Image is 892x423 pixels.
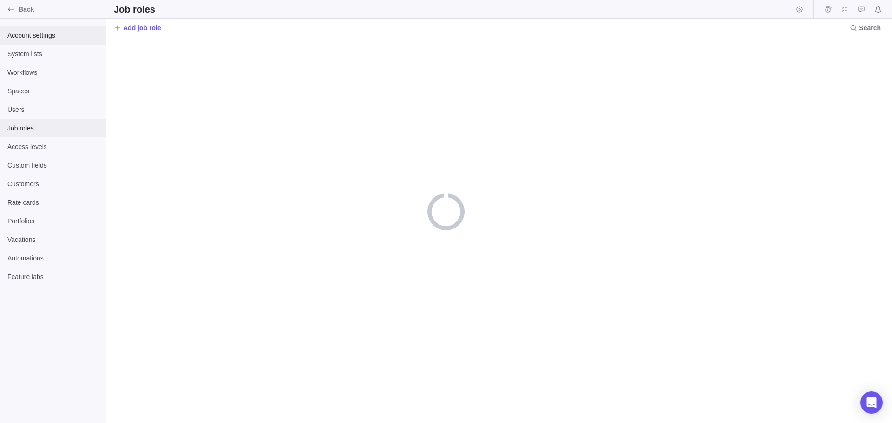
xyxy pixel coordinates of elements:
[855,7,868,14] a: Approval requests
[7,86,98,96] span: Spaces
[821,7,834,14] a: Time logs
[793,3,806,16] span: Start timer
[7,68,98,77] span: Workflows
[7,179,98,189] span: Customers
[7,235,98,244] span: Vacations
[846,21,885,34] span: Search
[114,21,161,34] span: Add job role
[7,31,98,40] span: Account settings
[7,49,98,59] span: System lists
[114,3,155,16] h2: Job roles
[7,142,98,151] span: Access levels
[7,124,98,133] span: Job roles
[19,5,102,14] span: Back
[859,23,881,33] span: Search
[872,3,885,16] span: Notifications
[7,105,98,114] span: Users
[7,161,98,170] span: Custom fields
[7,198,98,207] span: Rate cards
[7,272,98,281] span: Feature labs
[838,3,851,16] span: My assignments
[838,7,851,14] a: My assignments
[872,7,885,14] a: Notifications
[7,254,98,263] span: Automations
[860,391,883,414] div: Open Intercom Messenger
[427,193,465,230] div: loading
[123,23,161,33] span: Add job role
[855,3,868,16] span: Approval requests
[7,216,98,226] span: Portfolios
[821,3,834,16] span: Time logs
